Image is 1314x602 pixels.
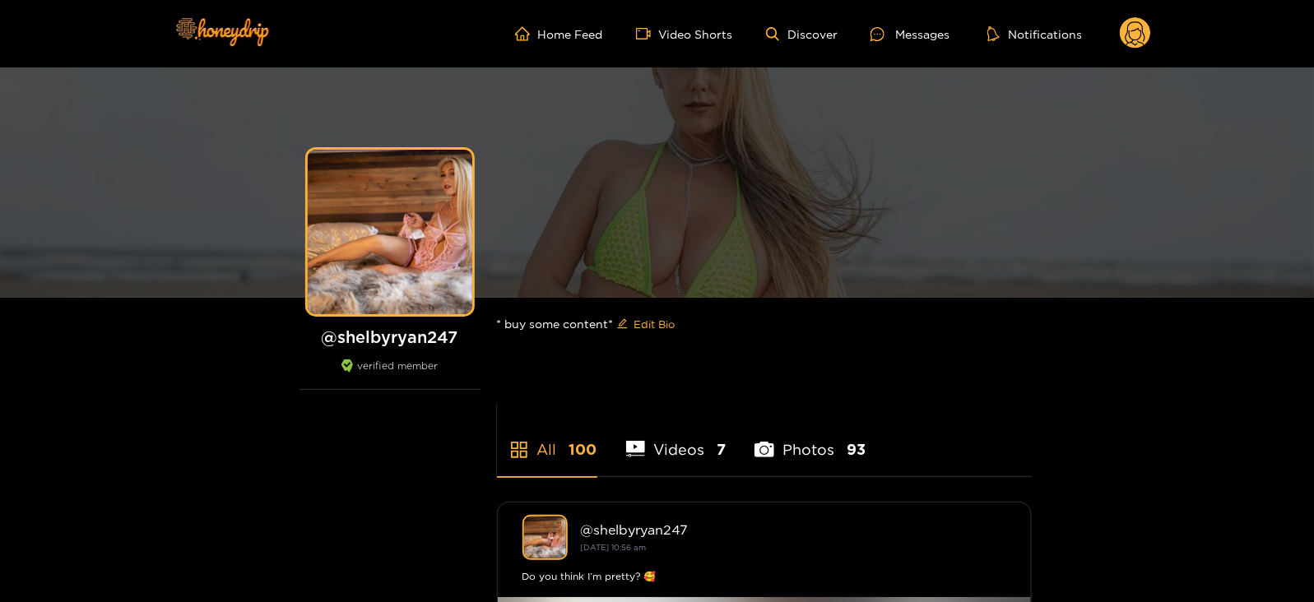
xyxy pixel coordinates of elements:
[634,316,676,332] span: Edit Bio
[614,311,679,337] button: editEdit Bio
[636,26,733,41] a: Video Shorts
[871,25,950,44] div: Messages
[717,439,726,460] span: 7
[755,402,866,476] li: Photos
[497,402,597,476] li: All
[581,522,1006,537] div: @ shelbyryan247
[522,568,1006,585] div: Do you think I’m pretty? 🥰
[636,26,659,41] span: video-camera
[847,439,866,460] span: 93
[515,26,603,41] a: Home Feed
[522,515,568,560] img: shelbyryan247
[497,298,1032,350] div: * buy some content*
[626,402,727,476] li: Videos
[299,359,481,390] div: verified member
[766,27,838,41] a: Discover
[569,439,597,460] span: 100
[581,543,647,552] small: [DATE] 10:56 am
[509,440,529,460] span: appstore
[515,26,538,41] span: home
[617,318,628,331] span: edit
[299,326,481,347] h1: @ shelbyryan247
[982,25,1087,42] button: Notifications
